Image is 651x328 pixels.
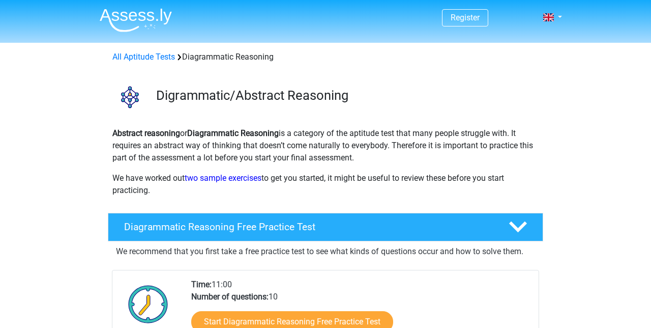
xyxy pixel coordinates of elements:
a: Diagrammatic Reasoning Free Practice Test [104,213,547,241]
p: We recommend that you first take a free practice test to see what kinds of questions occur and ho... [116,245,535,258]
b: Number of questions: [191,292,269,302]
img: Assessly [100,8,172,32]
a: All Aptitude Tests [112,52,175,62]
h4: Diagrammatic Reasoning Free Practice Test [124,221,492,233]
p: or is a category of the aptitude test that many people struggle with. It requires an abstract way... [112,127,539,164]
p: We have worked out to get you started, it might be useful to review these before you start practi... [112,172,539,197]
h3: Digrammatic/Abstract Reasoning [156,88,535,103]
img: diagrammatic reasoning [108,75,152,119]
a: two sample exercises [185,173,261,183]
a: Register [451,13,480,22]
div: Diagrammatic Reasoning [108,51,543,63]
b: Time: [191,280,212,289]
b: Diagrammatic Reasoning [187,128,279,138]
b: Abstract reasoning [112,128,180,138]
